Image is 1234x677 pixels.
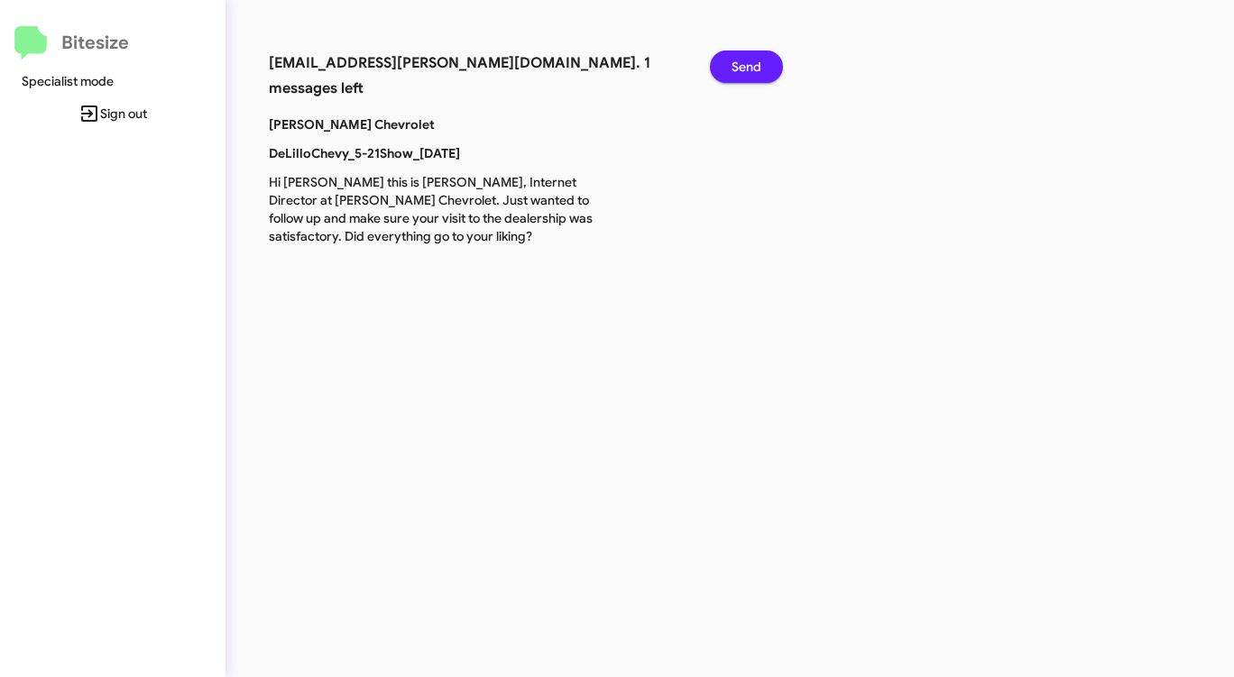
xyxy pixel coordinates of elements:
button: Send [710,50,783,83]
span: Send [732,50,761,83]
span: Sign out [14,97,211,130]
b: DeLilloChevy_5-21Show_[DATE] [269,145,460,161]
a: Bitesize [14,26,129,60]
p: Hi [PERSON_NAME] this is [PERSON_NAME], Internet Director at [PERSON_NAME] Chevrolet. Just wanted... [255,173,608,245]
b: [PERSON_NAME] Chevrolet [269,116,435,133]
h3: [EMAIL_ADDRESS][PERSON_NAME][DOMAIN_NAME]. 1 messages left [269,50,683,101]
